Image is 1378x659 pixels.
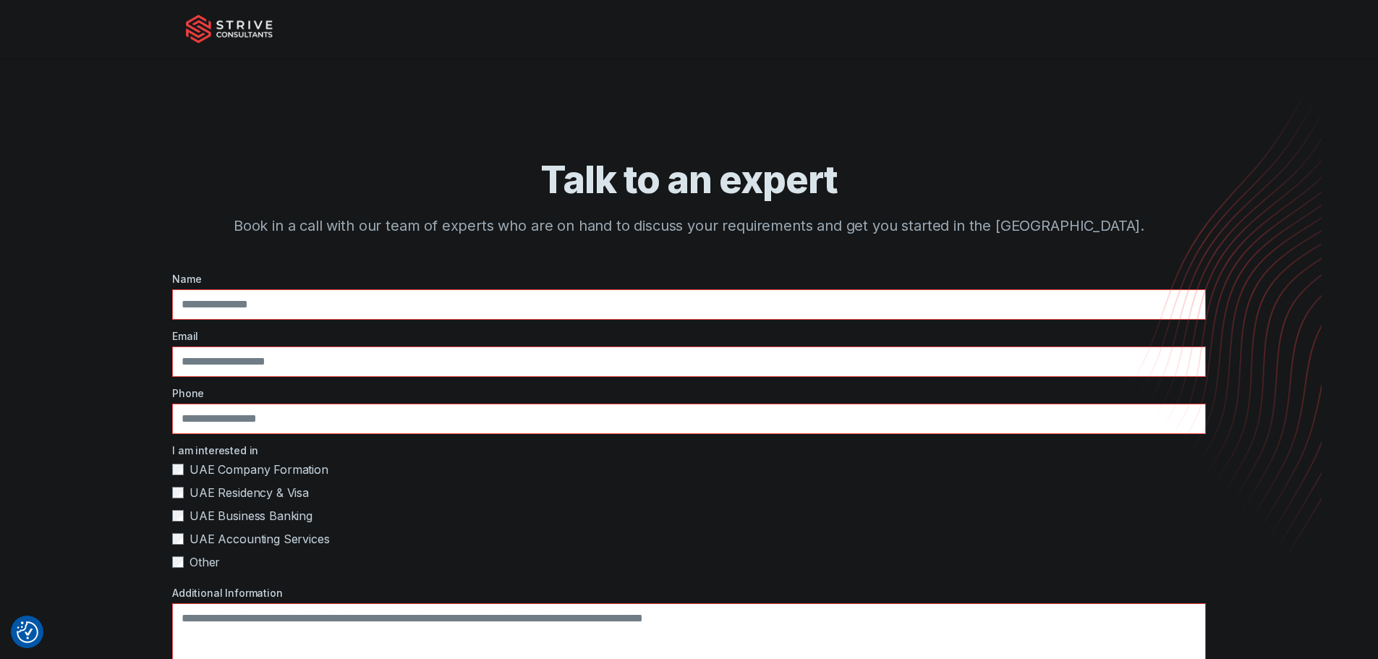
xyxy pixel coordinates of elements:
[186,14,273,43] img: Strive Consultants
[190,484,309,501] span: UAE Residency & Visa
[190,530,329,548] span: UAE Accounting Services
[172,510,184,522] input: UAE Business Banking
[172,328,1206,344] label: Email
[172,271,1206,286] label: Name
[172,556,184,568] input: Other
[190,461,328,478] span: UAE Company Formation
[226,156,1152,203] h1: Talk to an expert
[172,533,184,545] input: UAE Accounting Services
[172,487,184,498] input: UAE Residency & Visa
[172,585,1206,600] label: Additional Information
[172,443,1206,458] label: I am interested in
[17,621,38,643] button: Consent Preferences
[17,621,38,643] img: Revisit consent button
[172,464,184,475] input: UAE Company Formation
[172,386,1206,401] label: Phone
[226,215,1152,237] p: Book in a call with our team of experts who are on hand to discuss your requirements and get you ...
[190,507,312,524] span: UAE Business Banking
[190,553,220,571] span: Other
